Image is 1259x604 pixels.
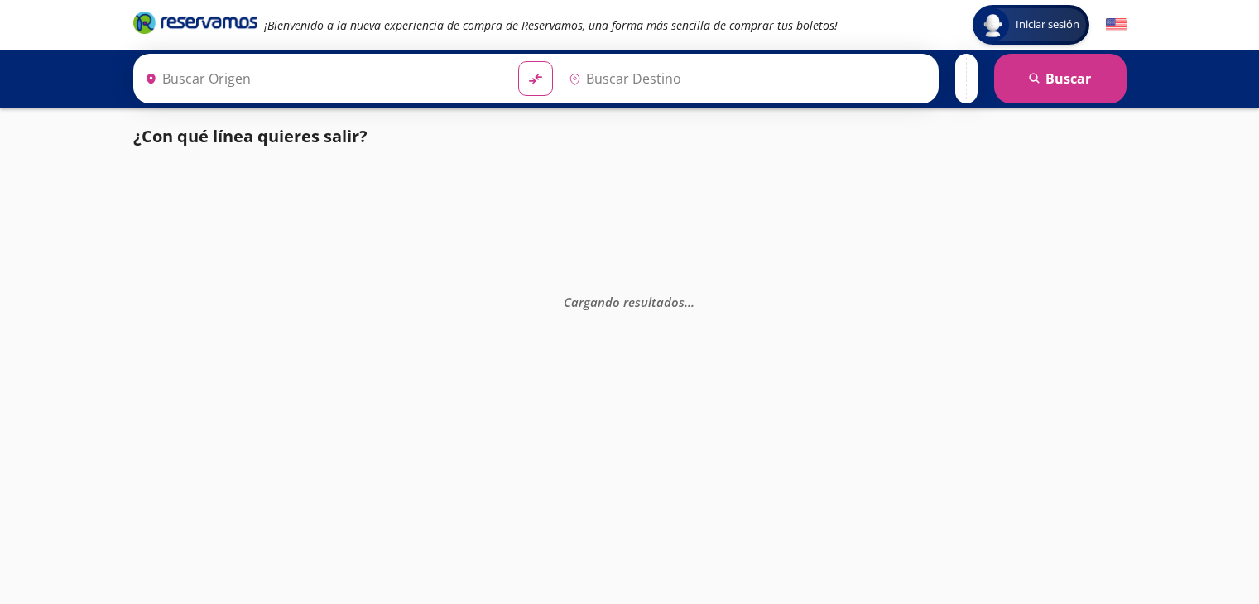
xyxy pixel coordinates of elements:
[133,124,368,149] p: ¿Con qué línea quieres salir?
[133,10,257,35] i: Brand Logo
[685,294,688,310] span: .
[1009,17,1086,33] span: Iniciar sesión
[688,294,691,310] span: .
[133,10,257,40] a: Brand Logo
[994,54,1127,103] button: Buscar
[562,58,930,99] input: Buscar Destino
[691,294,694,310] span: .
[138,58,506,99] input: Buscar Origen
[564,294,694,310] em: Cargando resultados
[264,17,838,33] em: ¡Bienvenido a la nueva experiencia de compra de Reservamos, una forma más sencilla de comprar tus...
[1106,15,1127,36] button: English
